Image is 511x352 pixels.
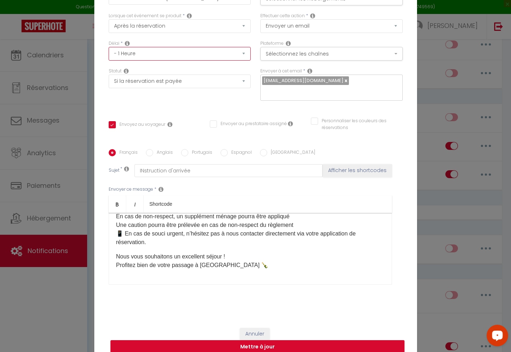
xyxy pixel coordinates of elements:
[116,121,165,129] label: Envoyez au voyageur
[187,13,192,19] i: Event Occur
[109,13,181,19] label: Lorsque cet événement se produit
[109,68,122,75] label: Statut
[481,322,511,352] iframe: LiveChat chat widget
[240,328,270,340] button: Annuler
[228,149,252,157] label: Espagnol
[286,41,291,46] i: Action Channel
[288,121,293,127] i: Envoyer au prestataire si il est assigné
[264,77,344,84] span: [EMAIL_ADDRESS][DOMAIN_NAME]
[124,68,129,74] i: Booking status
[158,186,164,192] i: Message
[125,41,130,46] i: Action Time
[188,149,212,157] label: Portugais
[109,167,119,175] label: Sujet
[307,68,312,74] i: Recipient
[323,164,392,177] button: Afficher les shortcodes
[267,149,315,157] label: [GEOGRAPHIC_DATA]
[260,47,403,61] button: Sélectionnez les chaînes
[116,252,384,270] p: Nous vous souhaitons un excellent séjour ! Profitez bien de votre passage à [GEOGRAPHIC_DATA] 🍾
[310,13,315,19] i: Action Type
[109,186,153,193] label: Envoyer ce message
[109,213,392,285] div: ​
[126,195,144,213] a: Italic
[260,13,305,19] label: Effectuer cette action
[144,195,178,213] a: Shortcode
[260,68,302,75] label: Envoyer à cet email
[109,195,126,213] a: Bold
[260,40,284,47] label: Plateforme
[116,149,138,157] label: Français
[124,166,129,172] i: Subject
[167,122,172,127] i: Envoyer au voyageur
[153,149,173,157] label: Anglais
[109,40,119,47] label: Délai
